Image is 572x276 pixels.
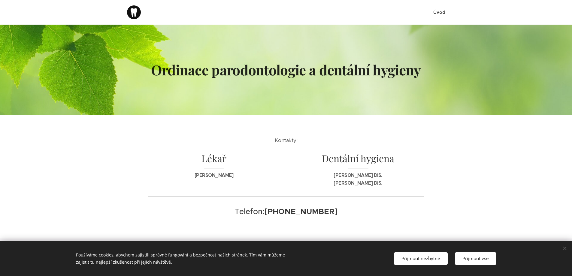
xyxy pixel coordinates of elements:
strong: [PERSON_NAME] [195,172,234,178]
span: Přijmout nezbytné [401,255,440,261]
strong: Ordinace parodontologie a dentální hygieny [151,60,421,79]
div: Používáme cookies, abychom zajistili správné fungování a bezpečnost našich stránek. Tím vám můžem... [76,247,307,270]
strong: [PHONE_NUMBER] [265,207,337,216]
h1: Lékař [148,152,280,169]
p: Kontakty: [166,136,406,145]
ul: Menu [432,5,445,20]
button: Přijmout nezbytné [394,252,448,265]
button: Přijmout vše [455,252,496,265]
h1: Dentální hygiena [292,152,424,169]
span: Přijmout vše [462,255,489,261]
span: Úvod [433,9,445,15]
strong: [PERSON_NAME] DiS. [PERSON_NAME] DiS. [334,172,382,186]
h2: Telefon: [166,206,406,217]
